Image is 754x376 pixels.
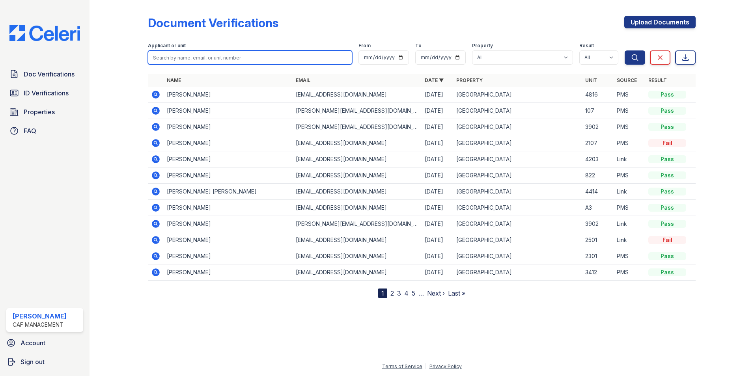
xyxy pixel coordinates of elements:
[425,363,427,369] div: |
[293,232,422,248] td: [EMAIL_ADDRESS][DOMAIN_NAME]
[648,171,686,179] div: Pass
[453,216,582,232] td: [GEOGRAPHIC_DATA]
[164,119,293,135] td: [PERSON_NAME]
[614,168,645,184] td: PMS
[448,289,465,297] a: Last »
[148,43,186,49] label: Applicant or unit
[390,289,394,297] a: 2
[582,135,614,151] td: 2107
[6,66,83,82] a: Doc Verifications
[167,77,181,83] a: Name
[425,77,444,83] a: Date ▼
[614,151,645,168] td: Link
[582,264,614,281] td: 3412
[453,248,582,264] td: [GEOGRAPHIC_DATA]
[614,200,645,216] td: PMS
[648,268,686,276] div: Pass
[378,289,387,298] div: 1
[397,289,401,297] a: 3
[582,248,614,264] td: 2301
[648,91,686,99] div: Pass
[582,168,614,184] td: 822
[456,77,483,83] a: Property
[422,151,453,168] td: [DATE]
[3,335,86,351] a: Account
[648,236,686,244] div: Fail
[614,103,645,119] td: PMS
[582,119,614,135] td: 3902
[293,135,422,151] td: [EMAIL_ADDRESS][DOMAIN_NAME]
[582,216,614,232] td: 3902
[614,87,645,103] td: PMS
[422,232,453,248] td: [DATE]
[582,200,614,216] td: A3
[648,252,686,260] div: Pass
[164,216,293,232] td: [PERSON_NAME]
[293,151,422,168] td: [EMAIL_ADDRESS][DOMAIN_NAME]
[648,77,667,83] a: Result
[422,119,453,135] td: [DATE]
[453,184,582,200] td: [GEOGRAPHIC_DATA]
[422,87,453,103] td: [DATE]
[24,107,55,117] span: Properties
[453,200,582,216] td: [GEOGRAPHIC_DATA]
[293,248,422,264] td: [EMAIL_ADDRESS][DOMAIN_NAME]
[648,188,686,195] div: Pass
[293,119,422,135] td: [PERSON_NAME][EMAIL_ADDRESS][DOMAIN_NAME]
[293,184,422,200] td: [EMAIL_ADDRESS][DOMAIN_NAME]
[164,200,293,216] td: [PERSON_NAME]
[13,321,67,329] div: CAF Management
[293,264,422,281] td: [EMAIL_ADDRESS][DOMAIN_NAME]
[404,289,409,297] a: 4
[453,135,582,151] td: [GEOGRAPHIC_DATA]
[293,168,422,184] td: [EMAIL_ADDRESS][DOMAIN_NAME]
[164,168,293,184] td: [PERSON_NAME]
[582,232,614,248] td: 2501
[472,43,493,49] label: Property
[422,103,453,119] td: [DATE]
[648,107,686,115] div: Pass
[582,184,614,200] td: 4414
[648,204,686,212] div: Pass
[148,16,278,30] div: Document Verifications
[427,289,445,297] a: Next ›
[614,119,645,135] td: PMS
[453,232,582,248] td: [GEOGRAPHIC_DATA]
[3,25,86,41] img: CE_Logo_Blue-a8612792a0a2168367f1c8372b55b34899dd931a85d93a1a3d3e32e68fde9ad4.png
[614,216,645,232] td: Link
[453,264,582,281] td: [GEOGRAPHIC_DATA]
[296,77,310,83] a: Email
[382,363,422,369] a: Terms of Service
[6,104,83,120] a: Properties
[422,168,453,184] td: [DATE]
[648,123,686,131] div: Pass
[164,151,293,168] td: [PERSON_NAME]
[164,103,293,119] td: [PERSON_NAME]
[21,357,45,367] span: Sign out
[21,338,45,348] span: Account
[453,103,582,119] td: [GEOGRAPHIC_DATA]
[3,354,86,370] a: Sign out
[293,200,422,216] td: [EMAIL_ADDRESS][DOMAIN_NAME]
[415,43,422,49] label: To
[614,184,645,200] td: Link
[293,216,422,232] td: [PERSON_NAME][EMAIL_ADDRESS][DOMAIN_NAME]
[422,248,453,264] td: [DATE]
[6,85,83,101] a: ID Verifications
[422,264,453,281] td: [DATE]
[164,135,293,151] td: [PERSON_NAME]
[24,69,75,79] span: Doc Verifications
[6,123,83,139] a: FAQ
[422,200,453,216] td: [DATE]
[358,43,371,49] label: From
[164,264,293,281] td: [PERSON_NAME]
[585,77,597,83] a: Unit
[614,232,645,248] td: Link
[164,87,293,103] td: [PERSON_NAME]
[422,184,453,200] td: [DATE]
[579,43,594,49] label: Result
[614,248,645,264] td: PMS
[648,139,686,147] div: Fail
[429,363,462,369] a: Privacy Policy
[13,311,67,321] div: [PERSON_NAME]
